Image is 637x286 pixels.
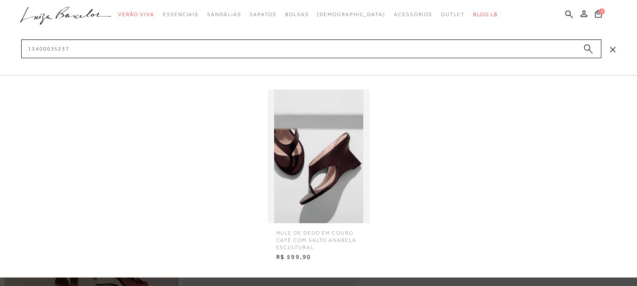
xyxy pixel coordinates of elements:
[118,7,154,22] a: categoryNavScreenReaderText
[317,7,385,22] a: noSubCategoriesText
[394,7,432,22] a: categoryNavScreenReaderText
[473,11,498,17] span: BLOG LB
[473,7,498,22] a: BLOG LB
[592,9,604,21] button: 6
[207,7,241,22] a: categoryNavScreenReaderText
[441,7,465,22] a: categoryNavScreenReaderText
[21,39,601,58] input: Buscar.
[270,223,368,251] span: MULE DE DEDO EM COURO CAFÉ COM SALTO ANABELA ESCULTURAL
[599,8,605,14] span: 6
[317,11,385,17] span: [DEMOGRAPHIC_DATA]
[394,11,432,17] span: Acessórios
[118,11,154,17] span: Verão Viva
[266,90,372,264] a: MULE DE DEDO EM COURO CAFÉ COM SALTO ANABELA ESCULTURAL MULE DE DEDO EM COURO CAFÉ COM SALTO ANAB...
[441,11,465,17] span: Outlet
[250,7,276,22] a: categoryNavScreenReaderText
[207,11,241,17] span: Sandálias
[270,251,368,264] span: R$ 599,90
[285,11,309,17] span: Bolsas
[250,11,276,17] span: Sapatos
[285,7,309,22] a: categoryNavScreenReaderText
[163,7,199,22] a: categoryNavScreenReaderText
[163,11,199,17] span: Essenciais
[268,90,370,223] img: MULE DE DEDO EM COURO CAFÉ COM SALTO ANABELA ESCULTURAL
